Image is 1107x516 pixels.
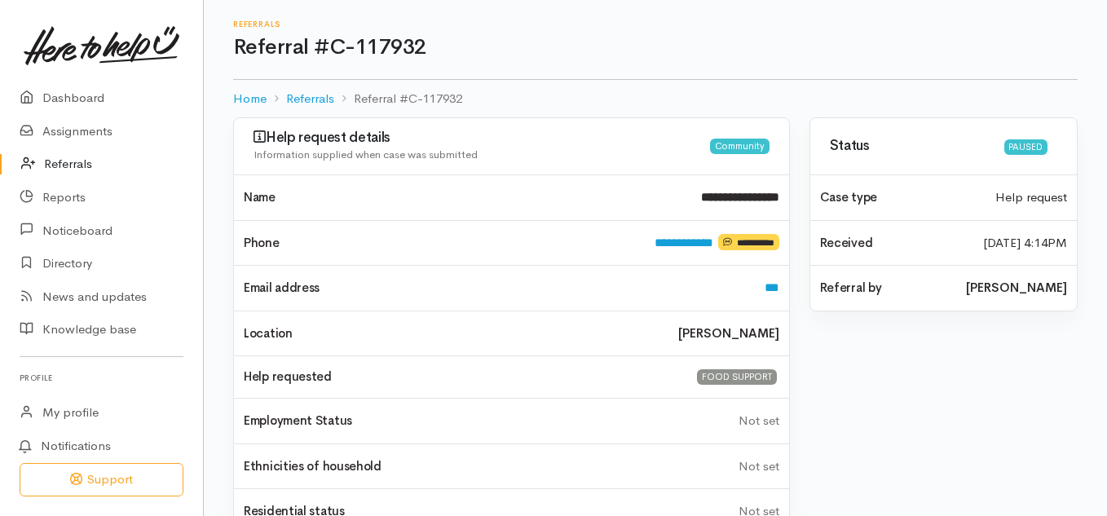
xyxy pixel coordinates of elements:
[244,236,635,250] h4: Phone
[244,281,745,295] h4: Email address
[233,36,1078,60] h1: Referral #C-117932
[244,458,381,474] span: Ethnicities of household
[697,369,776,385] div: FOOD SUPPORT
[244,370,675,384] h4: Help requested
[820,191,976,205] h4: Case type
[334,90,462,108] li: Referral #C-117932
[710,139,769,154] div: Community
[233,80,1078,118] nav: breadcrumb
[244,412,352,428] span: Employment Status
[830,139,995,154] h3: Status
[739,458,779,474] span: Not set
[233,20,1078,29] h6: Referrals
[20,463,183,496] button: Support
[254,130,710,146] h3: Help request details
[254,148,478,161] span: Information supplied when case was submitted
[233,90,267,108] a: Home
[986,188,1077,207] div: Help request
[286,90,334,108] a: Referrals
[966,279,1067,298] b: [PERSON_NAME]
[1004,139,1047,155] div: Paused
[244,327,659,341] h4: Location
[678,324,779,343] b: [PERSON_NAME]
[820,281,946,295] h4: Referral by
[244,191,681,205] h4: Name
[20,367,183,389] h6: Profile
[820,236,964,250] h4: Received
[983,234,1067,253] time: [DATE] 4:14PM
[739,412,779,428] span: Not set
